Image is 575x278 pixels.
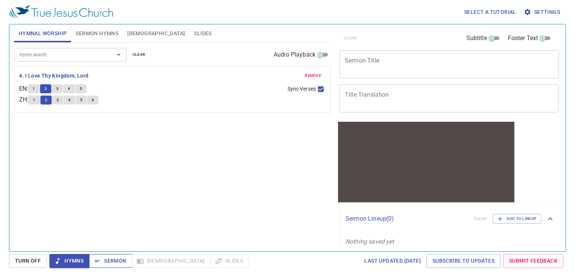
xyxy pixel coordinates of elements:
span: clear [133,51,146,58]
button: Add to Lineup [493,214,541,224]
span: Subtitle [466,34,487,43]
button: 1 [28,96,40,105]
a: Subscribe to Updates [426,254,501,268]
button: 1 [28,84,39,93]
span: Settings [525,7,560,17]
button: Turn Off [9,254,47,268]
button: 2 [40,84,51,93]
span: Turn Off [15,256,41,266]
button: Settings [522,5,563,19]
span: 1 [33,97,35,103]
i: Nothing saved yet [346,238,394,245]
span: 4 [68,97,70,103]
span: Last updated [DATE] [364,256,421,266]
span: Hymns [55,256,83,266]
button: 4 [64,96,75,105]
button: 2 [40,96,52,105]
button: 3 [52,96,63,105]
span: remove [305,72,321,79]
span: Add to Lineup [498,215,536,222]
button: remove [300,71,326,80]
span: 3 [57,97,59,103]
p: Sermon Lineup ( 0 ) [346,214,468,223]
a: Submit Feedback [503,254,563,268]
span: Footer Text [508,34,538,43]
span: Audio Playback [274,50,316,59]
iframe: from-child [337,120,516,204]
button: 5 [76,96,87,105]
span: Sync Verses [287,85,316,93]
span: 5 [80,85,82,92]
p: ZH : [19,95,28,104]
a: Last updated [DATE] [361,254,424,268]
p: EN : [19,84,28,93]
button: Select a tutorial [461,5,519,19]
span: Select a tutorial [464,7,516,17]
img: True Jesus Church [9,5,113,19]
span: 5 [80,97,82,103]
span: Sermon Hymns [76,29,118,38]
span: 2 [45,97,47,103]
div: Sermon Lineup(0)clearAdd to Lineup [340,206,561,231]
button: 4. I Love Thy Kingdom, Lord [19,71,90,81]
span: Submit Feedback [509,256,557,266]
button: Sermon [89,254,132,268]
span: Slides [194,29,212,38]
span: 4 [68,85,70,92]
span: [DEMOGRAPHIC_DATA] [127,29,185,38]
span: 6 [92,97,94,103]
button: 3 [52,84,63,93]
button: clear [128,50,150,59]
span: 1 [33,85,35,92]
b: 4. I Love Thy Kingdom, Lord [19,71,89,81]
span: 3 [56,85,58,92]
button: 5 [75,84,86,93]
button: 4 [63,84,74,93]
button: Open [113,49,124,60]
span: Sermon [95,256,126,266]
button: Hymns [49,254,89,268]
span: 2 [45,85,47,92]
button: 6 [87,96,98,105]
span: Subscribe to Updates [432,256,495,266]
span: Hymnal Worship [19,29,67,38]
